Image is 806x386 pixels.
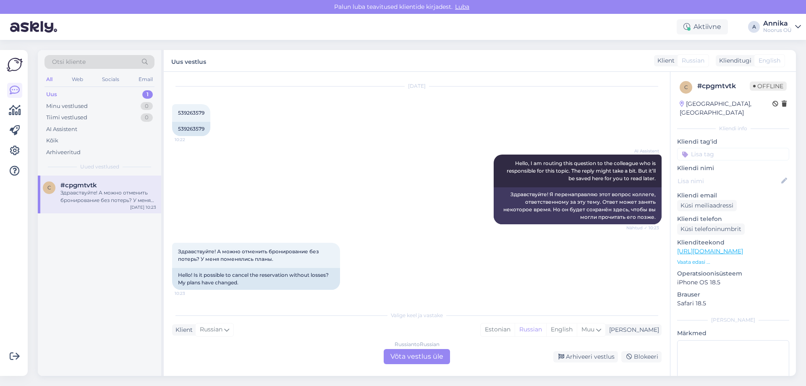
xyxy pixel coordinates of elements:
[47,184,51,191] span: c
[626,225,659,231] span: Nähtud ✓ 10:23
[137,74,154,85] div: Email
[677,148,789,160] input: Lisa tag
[178,110,204,116] span: 539263579
[677,258,789,266] p: Vaata edasi ...
[677,238,789,247] p: Klienditeekond
[453,3,472,11] span: Luba
[677,200,737,211] div: Küsi meiliaadressi
[763,27,792,34] div: Noorus OÜ
[52,58,86,66] span: Otsi kliente
[684,84,688,90] span: c
[175,137,206,143] span: 10:22
[141,102,153,110] div: 0
[178,248,320,262] span: Здравствуйте! А можно отменить бронирование без потерь? У меня поменялись планы.
[60,181,97,189] span: #cpgmtvtk
[172,326,193,334] div: Klient
[677,19,728,34] div: Aktiivne
[677,125,789,132] div: Kliendi info
[44,74,54,85] div: All
[677,290,789,299] p: Brauser
[172,82,662,90] div: [DATE]
[750,81,787,91] span: Offline
[141,113,153,122] div: 0
[677,191,789,200] p: Kliendi email
[628,148,659,154] span: AI Assistent
[748,21,760,33] div: A
[581,326,594,333] span: Muu
[494,187,662,224] div: Здравствуйте! Я перенаправляю этот вопрос коллеге, ответственному за эту тему. Ответ может занять...
[130,204,156,210] div: [DATE] 10:23
[553,351,618,362] div: Arhiveeri vestlus
[142,90,153,99] div: 1
[70,74,85,85] div: Web
[384,349,450,364] div: Võta vestlus üle
[172,122,210,136] div: 539263579
[677,247,743,255] a: [URL][DOMAIN_NAME]
[606,326,659,334] div: [PERSON_NAME]
[60,189,156,204] div: Здравствуйте! А можно отменить бронирование без потерь? У меня поменялись планы.
[46,113,87,122] div: Tiimi vestlused
[100,74,121,85] div: Socials
[46,137,58,145] div: Kõik
[677,137,789,146] p: Kliendi tag'id
[677,164,789,173] p: Kliendi nimi
[46,148,81,157] div: Arhiveeritud
[80,163,119,171] span: Uued vestlused
[763,20,801,34] a: AnnikaNoorus OÜ
[677,269,789,278] p: Operatsioonisüsteem
[677,316,789,324] div: [PERSON_NAME]
[677,223,745,235] div: Küsi telefoninumbrit
[507,160,657,181] span: Hello, I am routing this question to the colleague who is responsible for this topic. The reply m...
[759,56,780,65] span: English
[678,176,780,186] input: Lisa nimi
[200,325,222,334] span: Russian
[682,56,704,65] span: Russian
[654,56,675,65] div: Klient
[716,56,751,65] div: Klienditugi
[481,323,515,336] div: Estonian
[46,102,88,110] div: Minu vestlused
[621,351,662,362] div: Blokeeri
[395,341,440,348] div: Russian to Russian
[175,290,206,297] span: 10:23
[697,81,750,91] div: # cpgmtvtk
[7,57,23,73] img: Askly Logo
[763,20,792,27] div: Annika
[680,100,772,117] div: [GEOGRAPHIC_DATA], [GEOGRAPHIC_DATA]
[515,323,546,336] div: Russian
[46,90,57,99] div: Uus
[171,55,206,66] label: Uus vestlus
[677,299,789,308] p: Safari 18.5
[677,278,789,287] p: iPhone OS 18.5
[677,215,789,223] p: Kliendi telefon
[677,329,789,338] p: Märkmed
[172,268,340,290] div: Hello! Is it possible to cancel the reservation without losses? My plans have changed.
[546,323,577,336] div: English
[46,125,77,134] div: AI Assistent
[172,312,662,319] div: Valige keel ja vastake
